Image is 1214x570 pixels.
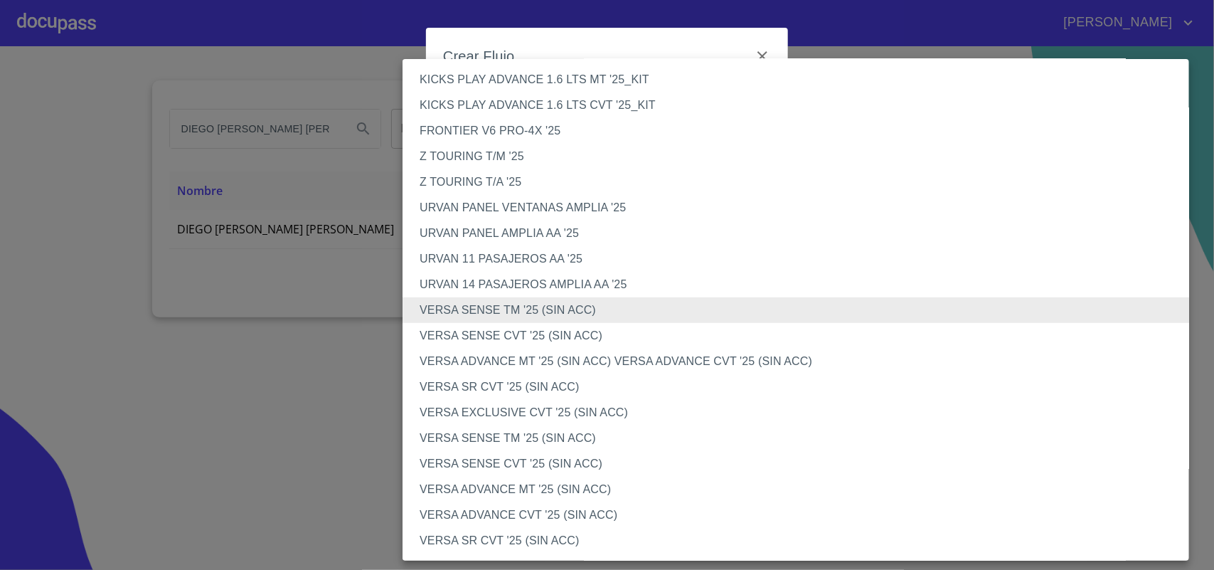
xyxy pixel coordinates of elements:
[403,374,1203,400] li: VERSA SR CVT '25 (SIN ACC)
[403,502,1203,528] li: VERSA ADVANCE CVT '25 (SIN ACC)
[403,144,1203,169] li: Z TOURING T/M '25
[403,451,1203,477] li: VERSA SENSE CVT '25 (SIN ACC)
[403,195,1203,221] li: URVAN PANEL VENTANAS AMPLIA '25
[403,118,1203,144] li: FRONTIER V6 PRO-4X '25
[403,169,1203,195] li: Z TOURING T/A '25
[403,221,1203,246] li: URVAN PANEL AMPLIA AA '25
[403,400,1203,426] li: VERSA EXCLUSIVE CVT '25 (SIN ACC)
[403,93,1203,118] li: KICKS PLAY ADVANCE 1.6 LTS CVT '25_KIT
[403,477,1203,502] li: VERSA ADVANCE MT '25 (SIN ACC)
[403,426,1203,451] li: VERSA SENSE TM '25 (SIN ACC)
[403,528,1203,554] li: VERSA SR CVT '25 (SIN ACC)
[403,67,1203,93] li: KICKS PLAY ADVANCE 1.6 LTS MT '25_KIT
[403,297,1203,323] li: VERSA SENSE TM '25 (SIN ACC)
[403,323,1203,349] li: VERSA SENSE CVT '25 (SIN ACC)
[403,272,1203,297] li: URVAN 14 PASAJEROS AMPLIA AA '25
[403,349,1203,374] li: VERSA ADVANCE MT '25 (SIN ACC) VERSA ADVANCE CVT '25 (SIN ACC)
[403,246,1203,272] li: URVAN 11 PASAJEROS AA '25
